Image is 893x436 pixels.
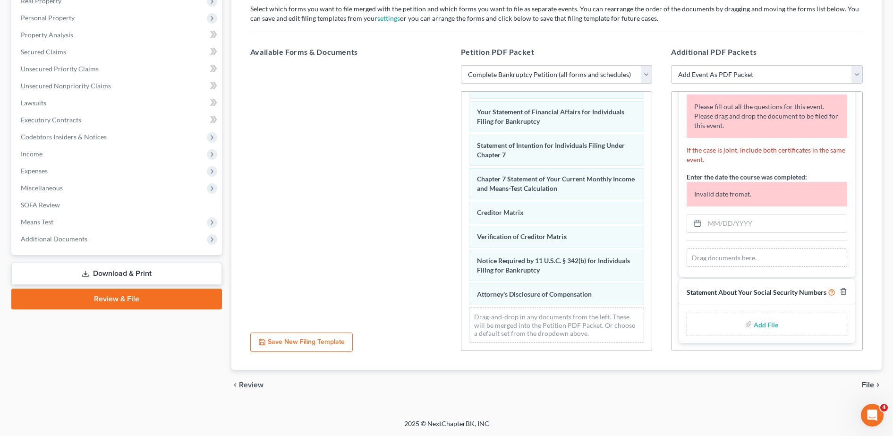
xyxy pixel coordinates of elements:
[21,201,60,209] span: SOFA Review
[11,263,222,285] a: Download & Print
[13,111,222,128] a: Executory Contracts
[250,4,863,23] p: Select which forms you want to file merged with the petition and which forms you want to file as ...
[178,419,716,436] div: 2025 © NextChapterBK, INC
[13,43,222,60] a: Secured Claims
[13,197,222,214] a: SOFA Review
[21,116,81,124] span: Executory Contracts
[861,404,884,427] iframe: Intercom live chat
[21,14,75,22] span: Personal Property
[477,208,524,216] span: Creditor Matrix
[880,404,888,411] span: 4
[469,308,645,343] div: Drag-and-drop in any documents from the left. These will be merged into the Petition PDF Packet. ...
[13,77,222,94] a: Unsecured Nonpriority Claims
[21,133,107,141] span: Codebtors Insiders & Notices
[477,175,635,192] span: Chapter 7 Statement of Your Current Monthly Income and Means-Test Calculation
[671,46,863,58] h5: Additional PDF Packets
[239,381,264,389] span: Review
[687,182,847,206] p: Invalid date fromat.
[862,381,874,389] span: File
[461,47,535,56] span: Petition PDF Packet
[687,248,847,267] div: Drag documents here.
[21,235,87,243] span: Additional Documents
[874,381,882,389] i: chevron_right
[477,256,630,274] span: Notice Required by 11 U.S.C. § 342(b) for Individuals Filing for Bankruptcy
[705,214,847,232] input: MM/DD/YYYY
[231,381,239,389] i: chevron_left
[377,14,400,22] a: settings
[13,26,222,43] a: Property Analysis
[687,172,807,182] label: Enter the date the course was completed:
[250,333,353,352] button: Save New Filing Template
[21,48,66,56] span: Secured Claims
[687,145,847,164] p: If the case is joint, include both certificates in the same event.
[21,31,73,39] span: Property Analysis
[13,94,222,111] a: Lawsuits
[477,232,567,240] span: Verification of Creditor Matrix
[21,65,99,73] span: Unsecured Priority Claims
[477,108,624,125] span: Your Statement of Financial Affairs for Individuals Filing for Bankruptcy
[21,184,63,192] span: Miscellaneous
[477,141,625,159] span: Statement of Intention for Individuals Filing Under Chapter 7
[250,46,442,58] h5: Available Forms & Documents
[21,82,111,90] span: Unsecured Nonpriority Claims
[11,289,222,309] a: Review & File
[694,103,824,111] span: Please fill out all the questions for this event.
[21,167,48,175] span: Expenses
[13,60,222,77] a: Unsecured Priority Claims
[687,288,826,296] span: Statement About Your Social Security Numbers
[231,381,273,389] button: chevron_left Review
[21,99,46,107] span: Lawsuits
[477,290,592,298] span: Attorney's Disclosure of Compensation
[694,112,838,129] span: Please drag and drop the document to be filed for this event.
[21,150,43,158] span: Income
[21,218,53,226] span: Means Test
